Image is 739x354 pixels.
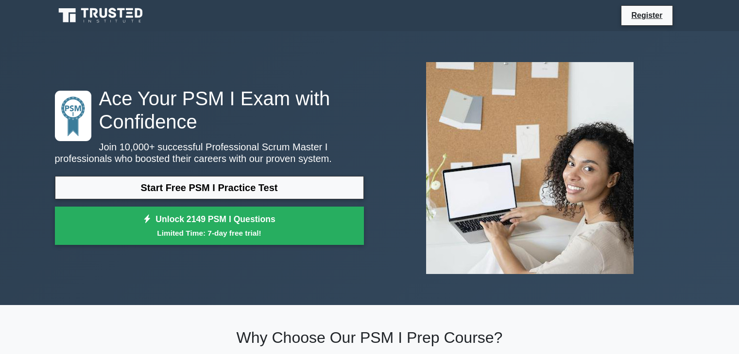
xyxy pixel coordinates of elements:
h2: Why Choose Our PSM I Prep Course? [55,328,685,347]
small: Limited Time: 7-day free trial! [67,227,352,239]
a: Register [625,9,668,21]
a: Start Free PSM I Practice Test [55,176,364,199]
a: Unlock 2149 PSM I QuestionsLimited Time: 7-day free trial! [55,207,364,245]
h1: Ace Your PSM I Exam with Confidence [55,87,364,133]
p: Join 10,000+ successful Professional Scrum Master I professionals who boosted their careers with ... [55,141,364,164]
